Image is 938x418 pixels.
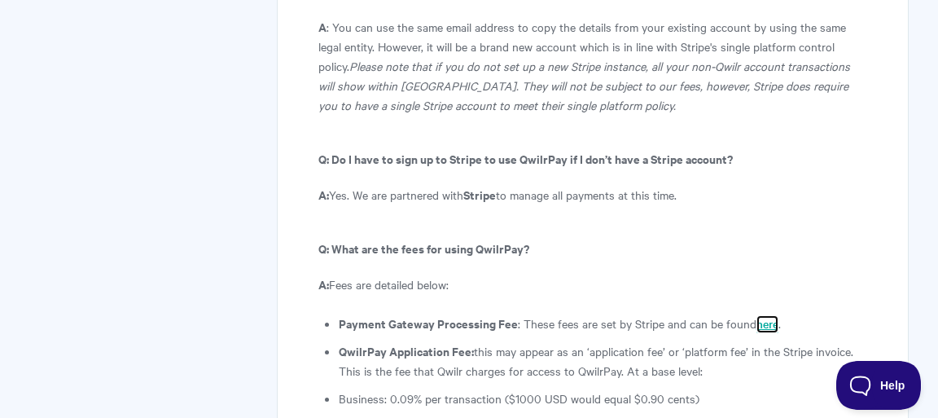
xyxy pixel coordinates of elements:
[318,150,733,167] b: Q: Do I have to sign up to Stripe to use QwilrPay if I don’t have a Stripe account?
[318,275,329,293] b: A:
[339,315,518,332] b: Payment Gateway Processing Fee
[318,185,867,205] p: Yes. We are partnered with to manage all payments at this time.
[836,361,922,410] iframe: Toggle Customer Support
[339,342,474,359] strong: QwilrPay Application Fee:
[318,17,867,115] p: : You can use the same email address to copy the details from your existing account by using the ...
[463,186,496,203] b: Stripe
[318,275,867,294] p: Fees are detailed below:
[339,389,867,408] li: Business: 0.09% per transaction ($1000 USD would equal $0.90 cents)
[339,341,867,381] li: this may appear as an ‘application fee’ or ‘platform fee’ in the Stripe invoice. This is the fee ...
[318,240,529,257] b: Q: What are the fees for using QwilrPay?
[318,58,850,113] i: Please note that if you do not set up a new Stripe instance, all your non-Qwilr account transacti...
[318,18,327,35] b: A
[339,314,867,333] li: : These fees are set by Stripe and can be found .
[756,315,778,333] a: here
[318,186,329,203] b: A:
